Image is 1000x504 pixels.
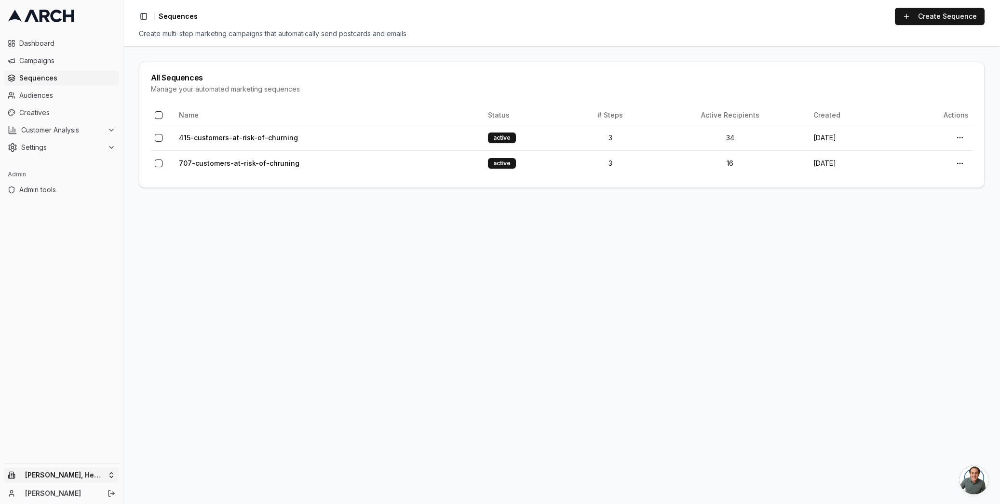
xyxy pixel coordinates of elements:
[4,53,119,68] a: Campaigns
[179,133,298,142] a: 415-customers-at-risk-of-churning
[159,12,198,21] nav: breadcrumb
[151,84,973,94] div: Manage your automated marketing sequences
[570,106,650,125] th: # Steps
[810,106,893,125] th: Created
[650,106,810,125] th: Active Recipients
[4,140,119,155] button: Settings
[139,29,985,39] div: Create multi-step marketing campaigns that automatically send postcards and emails
[650,125,810,150] td: 34
[159,12,198,21] span: Sequences
[895,8,985,25] a: Create Sequence
[488,133,516,143] div: active
[4,88,119,103] a: Audiences
[810,150,893,176] td: [DATE]
[19,91,115,100] span: Audiences
[4,167,119,182] div: Admin
[19,185,115,195] span: Admin tools
[488,158,516,169] div: active
[4,122,119,138] button: Customer Analysis
[893,106,973,125] th: Actions
[179,159,299,167] a: 707-customers-at-risk-of-chruning
[21,143,104,152] span: Settings
[4,105,119,120] a: Creatives
[21,125,104,135] span: Customer Analysis
[4,36,119,51] a: Dashboard
[151,74,973,81] div: All Sequences
[484,106,570,125] th: Status
[19,39,115,48] span: Dashboard
[25,489,97,498] a: [PERSON_NAME]
[4,467,119,483] button: [PERSON_NAME], Heating, Cooling and Drains
[570,150,650,176] td: 3
[959,465,988,494] a: Open chat
[175,106,484,125] th: Name
[25,471,104,479] span: [PERSON_NAME], Heating, Cooling and Drains
[19,108,115,118] span: Creatives
[4,182,119,198] a: Admin tools
[570,125,650,150] td: 3
[19,73,115,83] span: Sequences
[650,150,810,176] td: 16
[4,70,119,86] a: Sequences
[105,487,118,500] button: Log out
[19,56,115,66] span: Campaigns
[810,125,893,150] td: [DATE]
